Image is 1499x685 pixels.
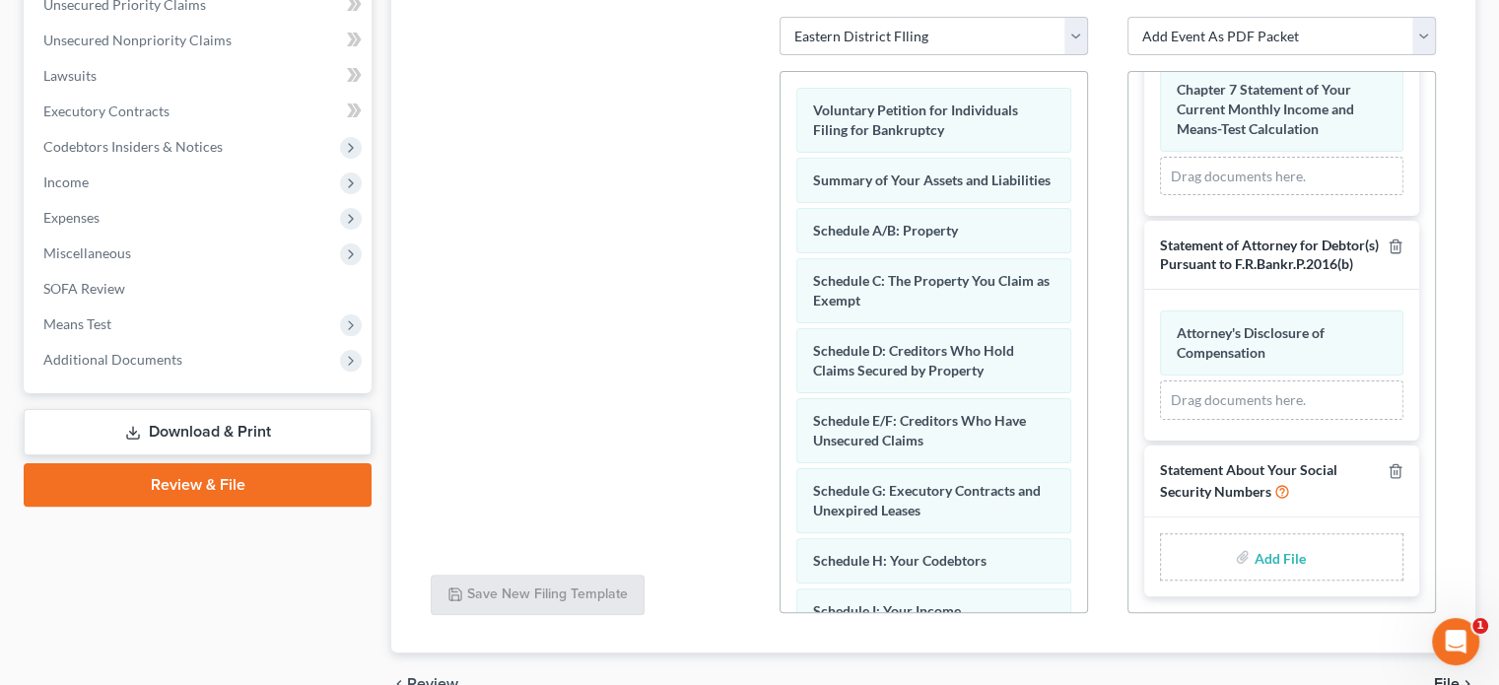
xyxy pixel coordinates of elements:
[28,58,372,94] a: Lawsuits
[43,209,100,226] span: Expenses
[1160,461,1337,500] span: Statement About Your Social Security Numbers
[813,342,1014,378] span: Schedule D: Creditors Who Hold Claims Secured by Property
[1177,324,1325,361] span: Attorney's Disclosure of Compensation
[28,94,372,129] a: Executory Contracts
[1160,157,1403,196] div: Drag documents here.
[813,102,1018,138] span: Voluntary Petition for Individuals Filing for Bankruptcy
[24,463,372,507] a: Review & File
[24,409,372,455] a: Download & Print
[813,272,1050,308] span: Schedule C: The Property You Claim as Exempt
[28,271,372,307] a: SOFA Review
[813,602,961,619] span: Schedule I: Your Income
[813,222,958,239] span: Schedule A/B: Property
[43,315,111,332] span: Means Test
[813,552,987,569] span: Schedule H: Your Codebtors
[43,103,170,119] span: Executory Contracts
[431,575,645,616] button: Save New Filing Template
[813,482,1041,518] span: Schedule G: Executory Contracts and Unexpired Leases
[1432,618,1479,665] iframe: Intercom live chat
[28,23,372,58] a: Unsecured Nonpriority Claims
[43,138,223,155] span: Codebtors Insiders & Notices
[1177,81,1354,137] span: Chapter 7 Statement of Your Current Monthly Income and Means-Test Calculation
[813,171,1051,188] span: Summary of Your Assets and Liabilities
[43,280,125,297] span: SOFA Review
[43,244,131,261] span: Miscellaneous
[43,173,89,190] span: Income
[43,67,97,84] span: Lawsuits
[1160,237,1379,272] span: Statement of Attorney for Debtor(s) Pursuant to F.R.Bankr.P.2016(b)
[43,351,182,368] span: Additional Documents
[1160,380,1403,420] div: Drag documents here.
[1472,618,1488,634] span: 1
[43,32,232,48] span: Unsecured Nonpriority Claims
[813,412,1026,448] span: Schedule E/F: Creditors Who Have Unsecured Claims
